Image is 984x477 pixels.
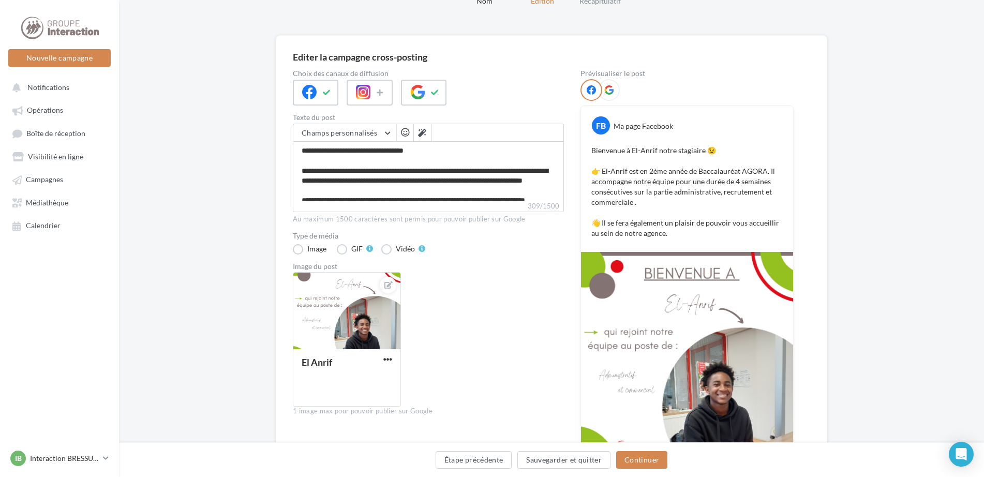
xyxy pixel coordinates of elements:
button: Sauvegarder et quitter [517,451,610,469]
span: Notifications [27,83,69,92]
a: Visibilité en ligne [6,147,113,166]
label: 309/1500 [293,201,564,212]
label: Type de média [293,232,564,240]
button: Étape précédente [436,451,512,469]
span: Calendrier [26,221,61,230]
a: Calendrier [6,216,113,234]
span: Visibilité en ligne [28,152,83,161]
button: Notifications [6,78,109,96]
p: Bienvenue à El-Anrif notre stagiaire 😉 👉 El-Anrif est en 2ème année de Baccalauréat AGORA. Il acc... [591,145,783,238]
span: Médiathèque [26,198,68,207]
button: Nouvelle campagne [8,49,111,67]
label: Texte du post [293,114,564,121]
a: Médiathèque [6,193,113,212]
p: Interaction BRESSUIRE [30,453,99,464]
a: IB Interaction BRESSUIRE [8,449,111,468]
div: El Anrif [302,356,332,368]
a: Opérations [6,100,113,119]
div: Editer la campagne cross-posting [293,52,427,62]
label: Choix des canaux de diffusion [293,70,564,77]
div: Open Intercom Messenger [949,442,974,467]
div: FB [592,116,610,135]
span: IB [15,453,22,464]
div: Image du post [293,263,564,270]
div: Vidéo [396,245,415,252]
span: Boîte de réception [26,129,85,138]
div: 1 image max pour pouvoir publier sur Google [293,407,564,416]
a: Boîte de réception [6,124,113,143]
div: Prévisualiser le post [580,70,794,77]
div: GIF [351,245,363,252]
button: Continuer [616,451,667,469]
span: Champs personnalisés [302,128,377,137]
div: Ma page Facebook [614,121,673,131]
span: Campagnes [26,175,63,184]
div: Image [307,245,326,252]
button: Champs personnalisés [293,124,396,142]
span: Opérations [27,106,63,115]
div: Au maximum 1500 caractères sont permis pour pouvoir publier sur Google [293,215,564,224]
a: Campagnes [6,170,113,188]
